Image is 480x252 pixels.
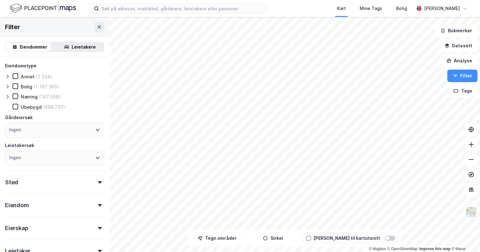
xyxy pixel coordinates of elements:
div: Bolig [396,5,407,12]
img: logo.f888ab2527a4732fd821a326f86c7f29.svg [10,3,76,14]
div: Leietakere [72,43,96,51]
a: Improve this map [419,247,450,251]
iframe: Chat Widget [449,222,480,252]
button: Analyse [441,55,477,67]
button: Filter [447,70,477,82]
div: Eiendom [5,202,29,209]
div: Næring [21,94,38,100]
button: Datasett [439,39,477,52]
div: (599 737) [43,104,65,110]
div: (7 524) [36,74,52,80]
div: Eiendommer [20,43,47,51]
a: Mapbox [369,247,386,251]
div: Filter [5,22,20,32]
input: Søk på adresse, matrikkel, gårdeiere, leietakere eller personer [99,4,267,13]
button: Bokmerker [435,24,477,37]
button: Sirkel [246,232,300,244]
div: Eiendomstype [5,62,36,70]
div: Kart [337,5,346,12]
div: Eierskap [5,224,28,232]
div: Ubebygd [21,104,42,110]
div: Sted [5,179,18,186]
div: Gårdeiersøk [5,114,33,121]
img: Z [465,206,477,218]
div: (147 058) [39,94,61,100]
div: Leietakersøk [5,142,34,149]
div: [PERSON_NAME] til kartutsnitt [314,234,380,242]
div: Ingen [9,154,21,161]
div: Ingen [9,126,21,134]
div: Kontrollprogram for chat [449,222,480,252]
button: Tegn områder [190,232,244,244]
div: [PERSON_NAME] [424,5,460,12]
div: Mine Tags [360,5,382,12]
button: Tags [448,85,477,97]
div: Annet [21,74,35,80]
div: (1 707 355) [34,84,59,90]
div: Bolig [21,84,32,90]
a: OpenStreetMap [387,247,418,251]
